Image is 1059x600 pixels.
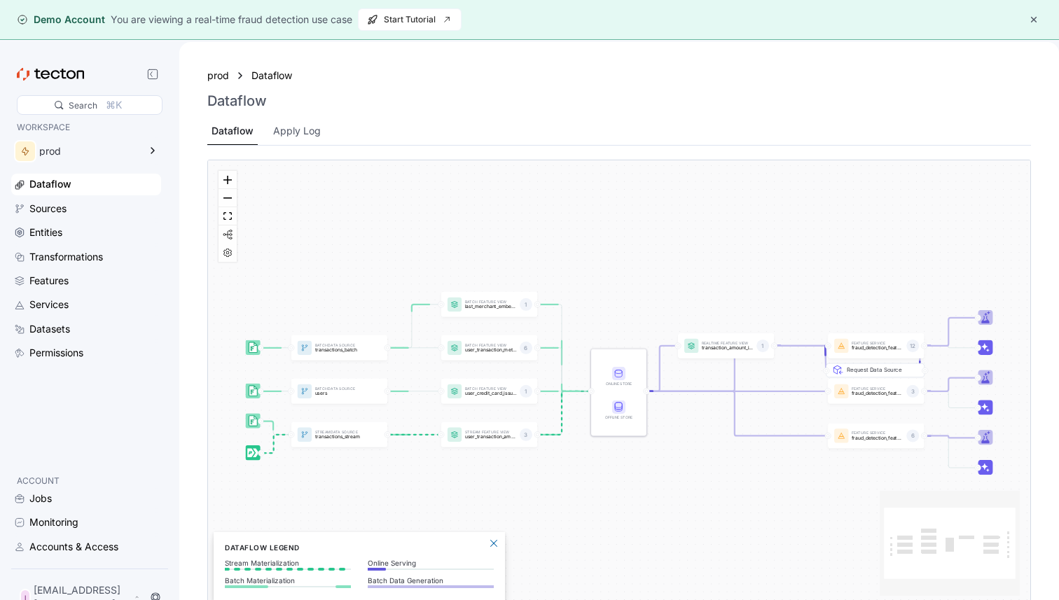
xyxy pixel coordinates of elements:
[919,346,920,371] g: Edge from featureService:fraud_detection_feature_service:v2 to REQ_featureService:fraud_detection...
[702,342,754,345] p: Realtime Feature View
[11,246,161,267] a: Transformations
[11,174,161,195] a: Dataflow
[212,123,254,139] div: Dataflow
[520,298,532,311] div: 1
[906,430,919,442] div: 6
[643,346,676,391] g: Edge from STORE to featureView:transaction_amount_is_higher_than_average
[465,344,517,347] p: Batch Feature View
[465,434,517,439] p: user_transaction_amount_totals
[207,68,229,83] a: prod
[39,146,139,156] div: prod
[847,365,918,427] div: Request Data Source
[251,68,300,83] a: Dataflow
[11,536,161,557] a: Accounts & Access
[29,176,71,192] div: Dataflow
[29,201,67,216] div: Sources
[11,198,161,219] a: Sources
[207,92,267,109] h3: Dataflow
[678,333,774,358] a: Realtime Feature Viewtransaction_amount_is_higher_than_average1
[111,12,352,27] div: You are viewing a real-time fraud detection use case
[219,207,237,225] button: fit view
[315,391,367,396] p: users
[441,379,537,404] a: Batch Feature Viewuser_credit_card_issuer1
[225,559,351,567] p: Stream Materialization
[258,435,289,453] g: Edge from dataSource:transactions_stream_stream_source to dataSource:transactions_stream
[485,535,502,552] button: Close Legend Panel
[291,335,387,361] a: BatchData Sourcetransactions_batch
[69,99,97,112] div: Search
[441,335,537,361] a: Batch Feature Viewuser_transaction_metrics6
[291,422,387,447] div: StreamData Sourcetransactions_stream
[11,319,161,340] a: Datasets
[367,9,452,30] span: Start Tutorial
[643,391,826,436] g: Edge from STORE to featureService:fraud_detection_feature_service
[520,385,532,398] div: 1
[29,539,118,554] div: Accounts & Access
[702,345,754,350] p: transaction_amount_is_higher_than_average
[368,559,494,567] p: Online Serving
[358,8,462,31] button: Start Tutorial
[852,432,904,435] p: Feature Service
[315,387,367,391] p: Batch Data Source
[520,342,532,354] div: 6
[291,379,387,404] a: BatchData Sourceusers
[828,379,924,404] a: Feature Servicefraud_detection_feature_service_streaming3
[29,321,70,337] div: Datasets
[828,333,924,358] a: Feature Servicefraud_detection_feature_service:v212
[838,338,936,352] div: Request Data Source
[643,346,826,391] g: Edge from STORE to featureService:fraud_detection_feature_service:v2
[603,400,635,421] div: Offline Store
[441,422,537,447] a: Stream Feature Viewuser_transaction_amount_totals3
[219,189,237,207] button: zoom out
[534,348,589,391] g: Edge from featureView:user_transaction_metrics to STORE
[11,512,161,533] a: Monitoring
[385,305,439,348] g: Edge from dataSource:transactions_batch to featureView:last_merchant_embedding
[465,387,517,391] p: Batch Feature View
[534,391,589,435] g: Edge from featureView:user_transaction_amount_totals to STORE
[17,474,155,488] p: ACCOUNT
[828,424,924,449] a: Feature Servicefraud_detection_feature_service6
[465,304,517,309] p: last_merchant_embedding
[29,491,52,506] div: Jobs
[465,391,517,396] p: user_credit_card_issuer
[29,225,62,240] div: Entities
[29,297,69,312] div: Services
[368,576,494,585] p: Batch Data Generation
[273,123,321,139] div: Apply Log
[465,431,517,434] p: Stream Feature View
[11,270,161,291] a: Features
[603,382,635,387] div: Online Store
[17,95,162,115] div: Search⌘K
[17,13,105,27] div: Demo Account
[29,273,69,288] div: Features
[921,346,976,348] g: Edge from featureService:fraud_detection_feature_service:v2 to Inference_featureService:fraud_det...
[315,344,367,347] p: Batch Data Source
[257,421,289,435] g: Edge from dataSource:transactions_stream_batch_source to dataSource:transactions_stream
[465,347,517,352] p: user_transaction_metrics
[441,292,537,317] a: Batch Feature Viewlast_merchant_embedding1
[11,342,161,363] a: Permissions
[315,347,367,352] p: transactions_batch
[852,435,904,440] p: fraud_detection_feature_service
[17,120,155,134] p: WORKSPACE
[11,294,161,315] a: Services
[756,340,769,352] div: 1
[921,318,976,346] g: Edge from featureService:fraud_detection_feature_service:v2 to Trainer_featureService:fraud_detec...
[219,171,237,189] button: zoom in
[219,171,237,262] div: React Flow controls
[603,367,635,387] div: Online Store
[825,346,826,371] g: Edge from REQ_featureService:fraud_detection_feature_service:v2 to featureService:fraud_detection...
[225,542,494,553] h6: Dataflow Legend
